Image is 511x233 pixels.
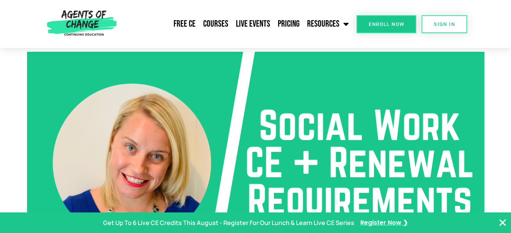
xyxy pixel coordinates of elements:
[422,15,467,33] a: SIGN IN
[170,14,199,34] a: Free CE
[357,15,416,33] a: Enroll Now
[120,14,353,34] nav: Menu
[303,14,353,34] a: Resources
[199,14,232,34] a: Courses
[434,22,455,27] span: SIGN IN
[103,217,354,228] p: Get Up To 6 Live CE Credits This August - Register For Our Lunch & Learn Live CE Series
[274,14,303,34] a: Pricing
[360,217,408,228] a: Register Now ❯
[232,14,274,34] a: Live Events
[498,218,507,227] button: Close Banner
[369,22,404,27] span: Enroll Now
